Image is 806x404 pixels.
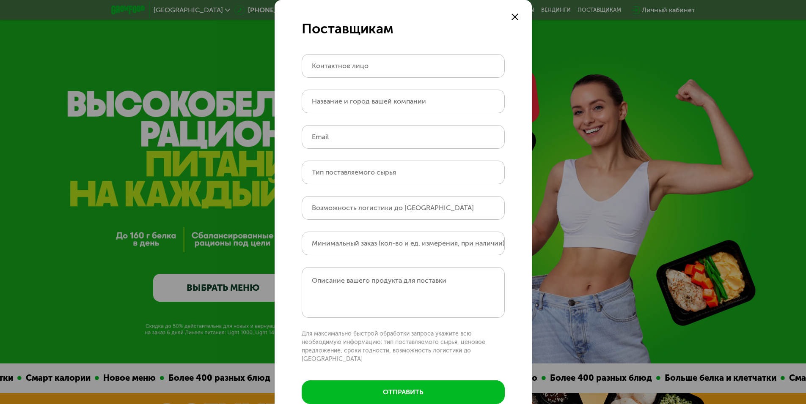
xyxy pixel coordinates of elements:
button: отправить [302,380,505,404]
label: Возможность логистики до [GEOGRAPHIC_DATA] [312,205,474,210]
label: Контактное лицо [312,63,369,68]
label: Описание вашего продукта для поставки [312,276,446,284]
label: Email [312,134,329,139]
p: Для максимально быстрой обработки запроса укажите всю необходимую информацию: тип поставляемого с... [302,330,505,363]
div: Поставщикам [302,20,505,37]
label: Тип поставляемого сырья [312,170,396,175]
label: Минимальный заказ (кол-во и ед. измерения, при наличии) [312,241,505,246]
label: Название и город вашей компании [312,99,426,104]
